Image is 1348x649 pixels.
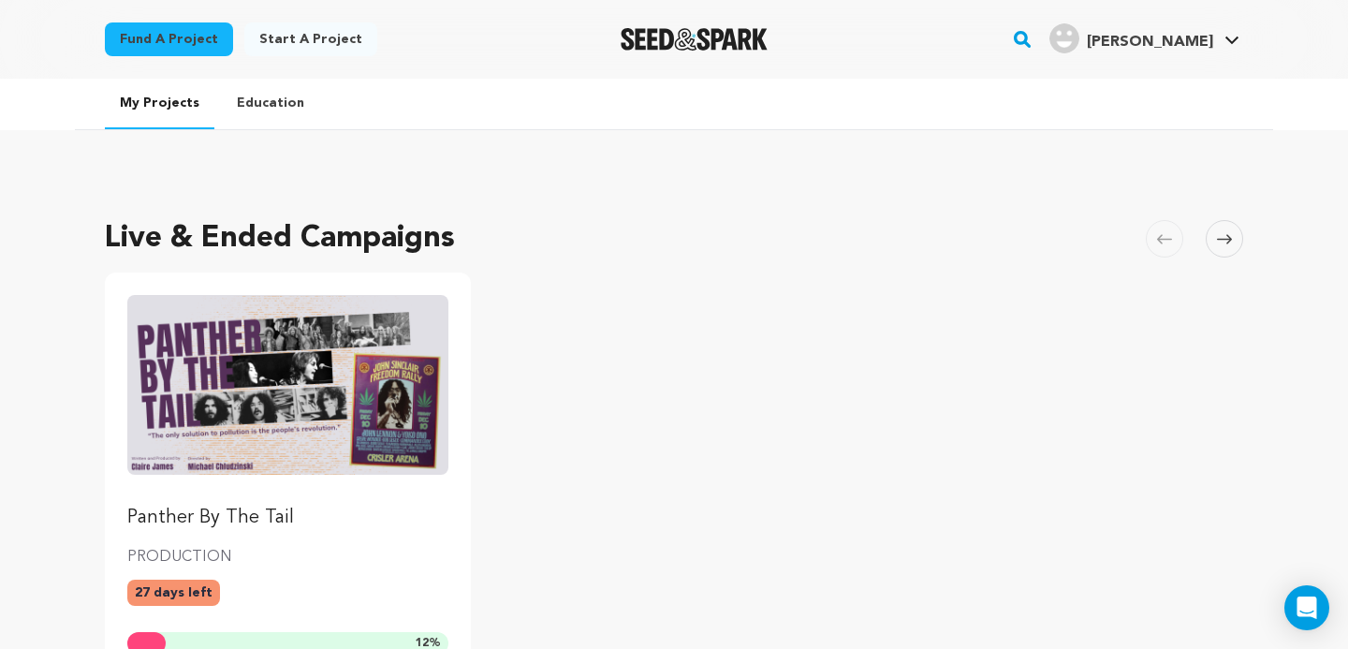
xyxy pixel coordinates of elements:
a: Seed&Spark Homepage [621,28,768,51]
a: Fund Panther By The Tail [127,295,448,531]
a: Education [222,79,319,127]
span: Claire J.'s Profile [1046,20,1243,59]
span: [PERSON_NAME] [1087,35,1213,50]
span: 12 [416,638,429,649]
a: Fund a project [105,22,233,56]
p: Panther By The Tail [127,505,448,531]
img: user.png [1049,23,1079,53]
div: Open Intercom Messenger [1284,585,1329,630]
h2: Live & Ended Campaigns [105,216,455,261]
a: My Projects [105,79,214,129]
img: Seed&Spark Logo Dark Mode [621,28,768,51]
p: 27 days left [127,580,220,606]
a: Start a project [244,22,377,56]
a: Claire J.'s Profile [1046,20,1243,53]
p: PRODUCTION [127,546,448,568]
div: Claire J.'s Profile [1049,23,1213,53]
